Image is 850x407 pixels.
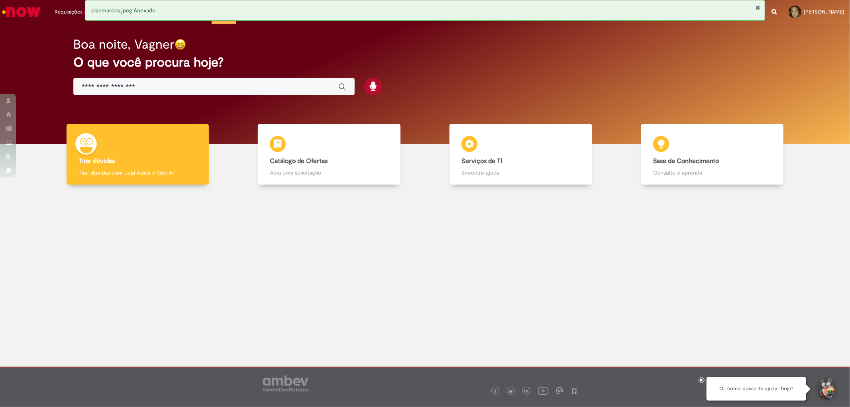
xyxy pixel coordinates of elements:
[707,377,806,401] div: Oi, como posso te ajudar hoje?
[571,387,578,394] img: logo_footer_naosei.png
[804,8,844,15] span: [PERSON_NAME]
[814,377,838,401] button: Iniciar Conversa de Suporte
[538,385,548,396] img: logo_footer_youtube.png
[175,39,186,50] img: happy-face.png
[509,389,513,393] img: logo_footer_twitter.png
[73,55,776,69] h2: O que você procura hoje?
[616,124,808,185] a: Base de Conhecimento Consulte e aprenda
[756,4,761,11] button: Fechar Notificação
[84,9,91,16] span: 2
[79,169,197,177] p: Tirar dúvidas com Lupi Assist e Gen Ai
[461,157,502,165] b: Serviços de TI
[524,389,528,394] img: logo_footer_linkedin.png
[1,4,42,20] img: ServiceNow
[270,157,328,165] b: Catálogo de Ofertas
[91,7,155,14] span: planmarcos.jpeg Anexado
[653,169,771,177] p: Consulte e aprenda
[653,157,719,165] b: Base de Conhecimento
[73,37,175,51] h2: Boa noite, Vagner
[493,389,497,393] img: logo_footer_facebook.png
[270,169,388,177] p: Abra uma solicitação
[425,124,617,185] a: Serviços de TI Encontre ajuda
[556,387,563,394] img: logo_footer_workplace.png
[42,124,234,185] a: Tirar dúvidas Tirar dúvidas com Lupi Assist e Gen Ai
[55,8,82,16] span: Requisições
[234,124,425,185] a: Catálogo de Ofertas Abra uma solicitação
[263,376,308,391] img: logo_footer_ambev_rotulo_gray.png
[461,169,580,177] p: Encontre ajuda
[79,157,115,165] b: Tirar dúvidas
